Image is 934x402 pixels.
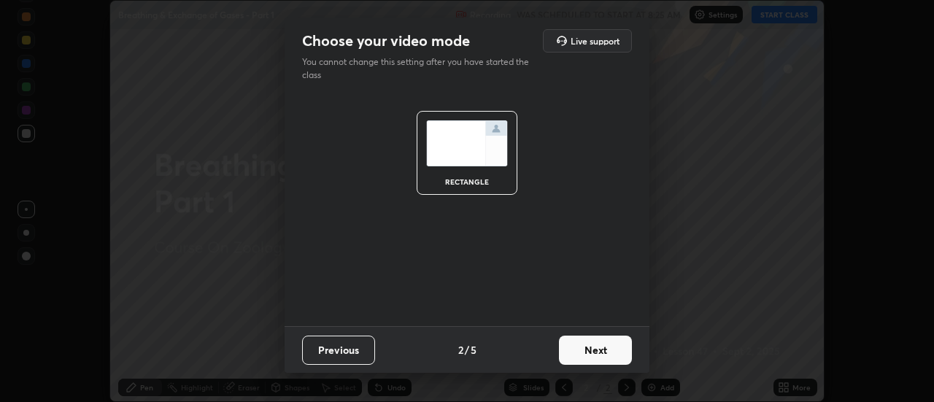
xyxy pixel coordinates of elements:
h4: / [465,342,469,357]
p: You cannot change this setting after you have started the class [302,55,539,82]
button: Next [559,336,632,365]
div: rectangle [438,178,496,185]
h2: Choose your video mode [302,31,470,50]
h4: 2 [458,342,463,357]
button: Previous [302,336,375,365]
h5: Live support [571,36,620,45]
img: normalScreenIcon.ae25ed63.svg [426,120,508,166]
h4: 5 [471,342,476,357]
